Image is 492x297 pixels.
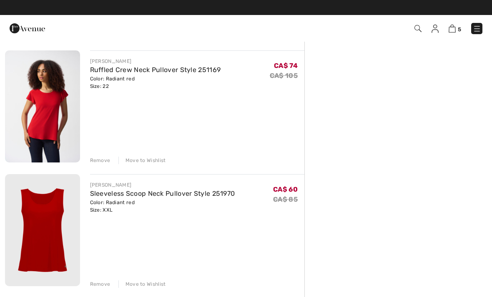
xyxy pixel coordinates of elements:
img: Ruffled Crew Neck Pullover Style 251169 [5,50,80,162]
div: [PERSON_NAME] [90,57,221,65]
a: Ruffled Crew Neck Pullover Style 251169 [90,66,221,74]
div: Remove [90,157,110,164]
div: [PERSON_NAME] [90,181,235,189]
a: 1ère Avenue [10,24,45,32]
div: Remove [90,280,110,288]
span: CA$ 60 [273,185,298,193]
div: Color: Radiant red Size: 22 [90,75,221,90]
span: 5 [458,26,461,32]
img: Search [414,25,422,32]
img: Shopping Bag [449,25,456,32]
div: Move to Wishlist [118,157,166,164]
s: CA$ 105 [270,72,298,80]
img: Sleeveless Scoop Neck Pullover Style 251970 [5,174,80,286]
a: Sleeveless Scoop Neck Pullover Style 251970 [90,190,235,197]
div: Color: Radiant red Size: XXL [90,199,235,214]
img: 1ère Avenue [10,20,45,37]
span: CA$ 74 [274,62,298,70]
a: 5 [449,23,461,33]
img: My Info [432,25,439,33]
s: CA$ 85 [273,195,298,203]
img: Menu [473,25,481,33]
div: Move to Wishlist [118,280,166,288]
